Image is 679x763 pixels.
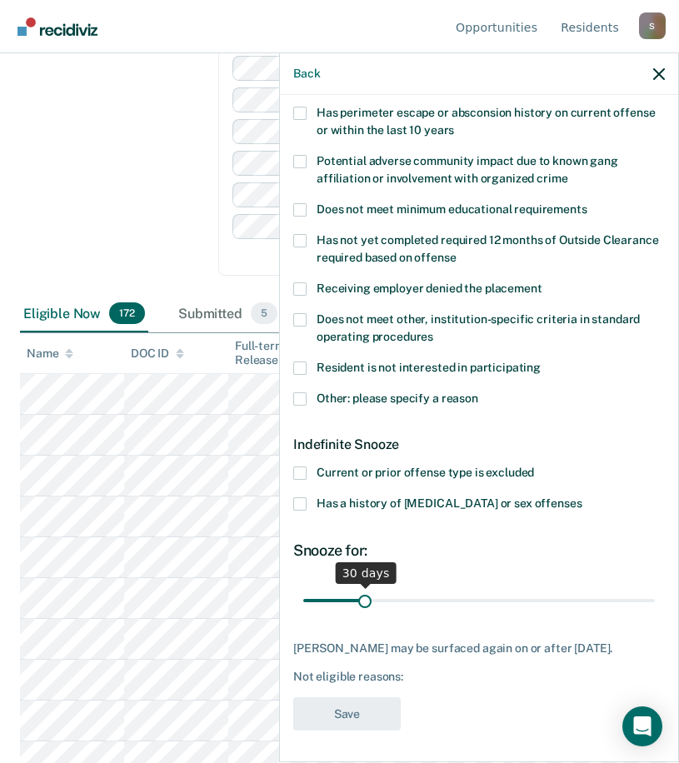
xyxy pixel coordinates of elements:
span: Has perimeter escape or absconsion history on current offense or within the last 10 years [317,106,655,137]
div: Full-term Release Date [235,339,326,367]
span: Does not meet other, institution-specific criteria in standard operating procedures [317,312,640,343]
div: Submitted [175,296,281,332]
div: 30 days [336,562,397,584]
span: Resident is not interested in participating [317,361,541,374]
div: Open Intercom Messenger [622,706,662,746]
div: S [639,12,666,39]
span: Potential adverse community impact due to known gang affiliation or involvement with organized crime [317,154,618,185]
span: Current or prior offense type is excluded [317,466,534,479]
div: Eligible Now [20,296,148,332]
img: Recidiviz [17,17,97,36]
div: Not eligible reasons: [293,670,665,684]
div: DOC ID [131,347,184,361]
span: 172 [109,302,145,324]
span: Other: please specify a reason [317,391,478,405]
span: Does not meet minimum educational requirements [317,202,587,216]
div: [PERSON_NAME] may be surfaced again on or after [DATE]. [293,641,665,656]
button: Back [293,67,320,81]
span: Has not yet completed required 12 months of Outside Clearance required based on offense [317,233,658,264]
div: Name [27,347,73,361]
button: Profile dropdown button [639,12,666,39]
span: Has a history of [MEDICAL_DATA] or sex offenses [317,496,582,510]
div: Snooze for: [293,541,665,560]
span: 5 [251,302,277,324]
button: Save [293,697,401,731]
div: Indefinite Snooze [293,423,665,466]
span: Receiving employer denied the placement [317,282,542,295]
